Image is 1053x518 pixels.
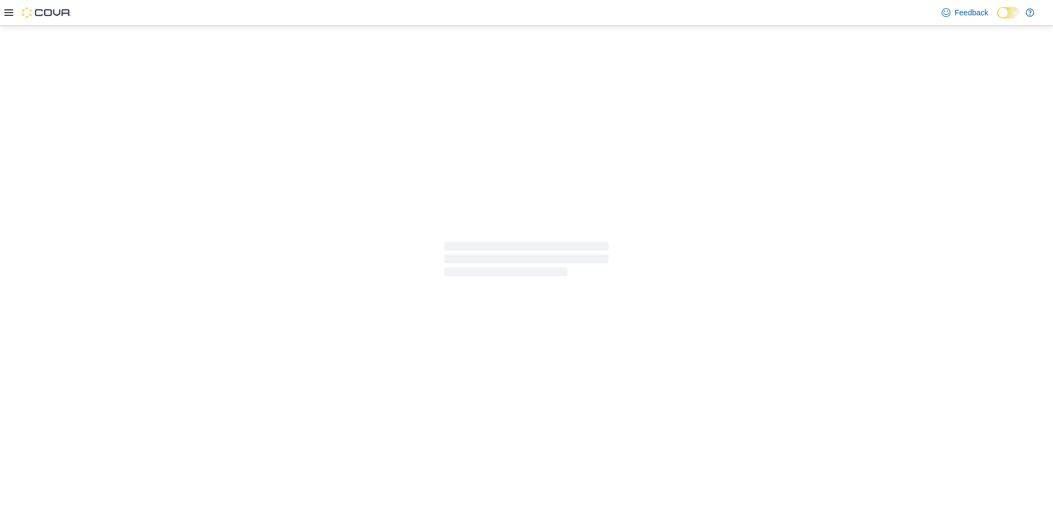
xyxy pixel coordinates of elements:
span: Loading [444,244,609,279]
a: Feedback [937,2,993,24]
img: Cova [22,7,71,18]
input: Dark Mode [997,7,1020,19]
span: Feedback [955,7,988,18]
